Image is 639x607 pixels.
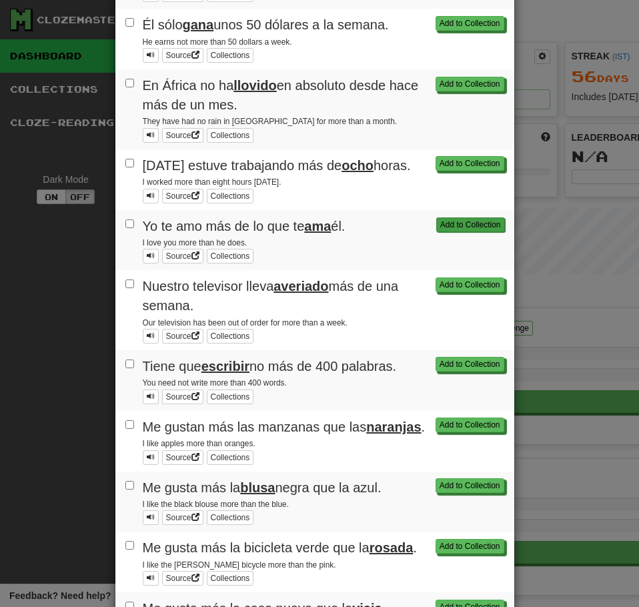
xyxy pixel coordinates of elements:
[207,510,254,525] button: Collections
[143,500,289,509] small: I like the black blouse more than the blue.
[207,48,254,63] button: Collections
[436,217,505,232] button: Add to Collection
[162,571,203,586] a: Source
[370,540,414,555] u: rosada
[183,17,214,32] u: gana
[143,378,287,388] small: You need not write more than 400 words.
[207,189,254,203] button: Collections
[436,539,504,554] button: Add to Collection
[436,77,504,91] button: Add to Collection
[143,359,397,374] span: Tiene que no más de 400 palabras.
[207,390,254,404] button: Collections
[162,48,203,63] a: Source
[143,318,348,328] small: Our television has been out of order for more than a week.
[143,480,382,495] span: Me gusta más la negra que la azul.
[436,418,504,432] button: Add to Collection
[162,249,203,263] a: Source
[143,238,247,247] small: I love you more than he does.
[162,128,203,143] a: Source
[207,128,254,143] button: Collections
[436,357,504,372] button: Add to Collection
[143,78,419,112] span: En África no ha en absoluto desde hace más de un mes.
[273,279,328,293] u: averiado
[143,177,281,187] small: I worked more than eight hours [DATE].
[304,219,331,233] u: ama
[201,359,249,374] u: escribir
[143,439,255,448] small: I like apples more than oranges.
[143,158,411,173] span: [DATE] estuve trabajando más de horas.
[162,510,203,525] a: Source
[436,156,504,171] button: Add to Collection
[162,450,203,465] a: Source
[342,158,374,173] u: ocho
[207,450,254,465] button: Collections
[207,249,254,263] button: Collections
[207,571,254,586] button: Collections
[162,329,203,344] a: Source
[143,17,389,32] span: Él sólo unos 50 dólares a la semana.
[436,478,504,493] button: Add to Collection
[143,279,399,313] span: Nuestro televisor lleva más de una semana.
[240,480,275,495] u: blusa
[207,329,254,344] button: Collections
[162,390,203,404] a: Source
[143,219,346,233] span: Yo te amo más de lo que te él.
[436,277,504,292] button: Add to Collection
[143,420,426,434] span: Me gustan más las manzanas que las .
[162,189,203,203] a: Source
[366,420,421,434] u: naranjas
[233,78,276,93] u: llovido
[436,16,504,31] button: Add to Collection
[143,540,417,555] span: Me gusta más la bicicleta verde que la .
[143,560,336,570] small: I like the [PERSON_NAME] bicycle more than the pink.
[143,117,398,126] small: They have had no rain in [GEOGRAPHIC_DATA] for more than a month.
[143,37,292,47] small: He earns not more than 50 dollars a week.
